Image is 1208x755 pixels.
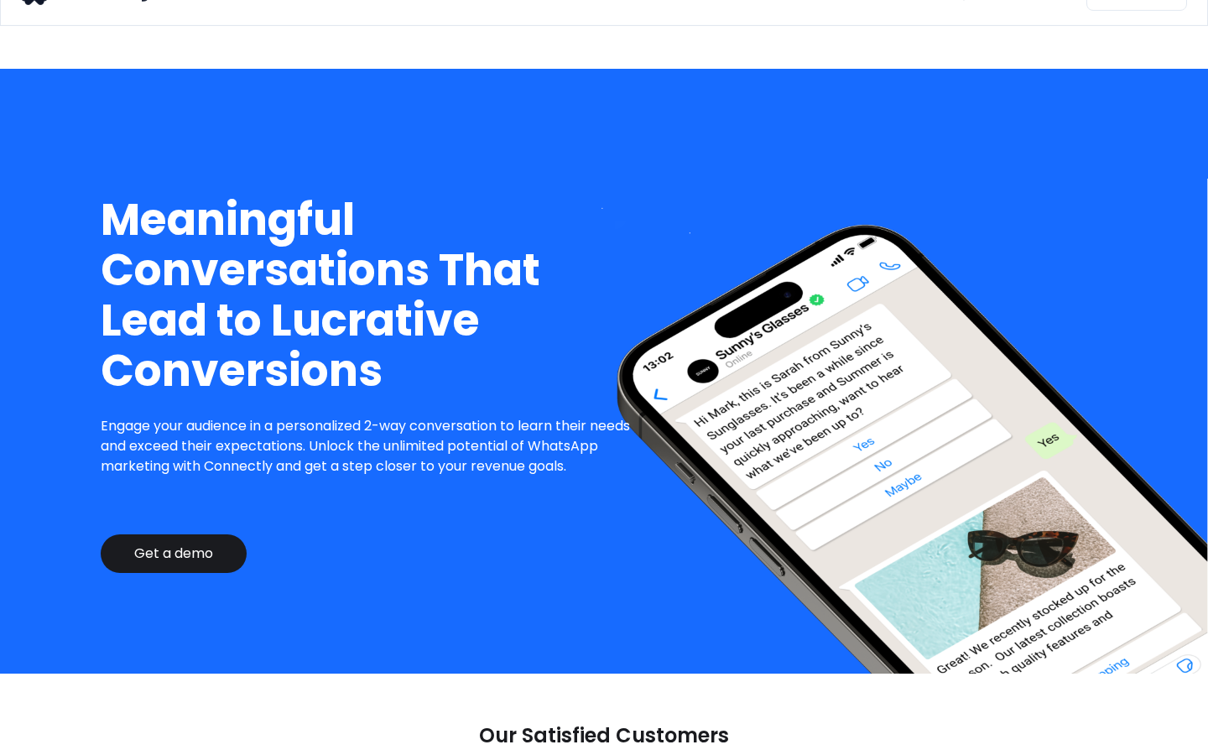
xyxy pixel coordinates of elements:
a: Get a demo [101,534,247,573]
ul: Language list [34,726,101,749]
p: Engage your audience in a personalized 2-way conversation to learn their needs and exceed their e... [101,416,643,476]
aside: Language selected: English [17,726,101,749]
h1: Meaningful Conversations That Lead to Lucrative Conversions [101,195,643,396]
div: Get a demo [134,545,213,562]
p: Our Satisfied Customers [479,724,729,747]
